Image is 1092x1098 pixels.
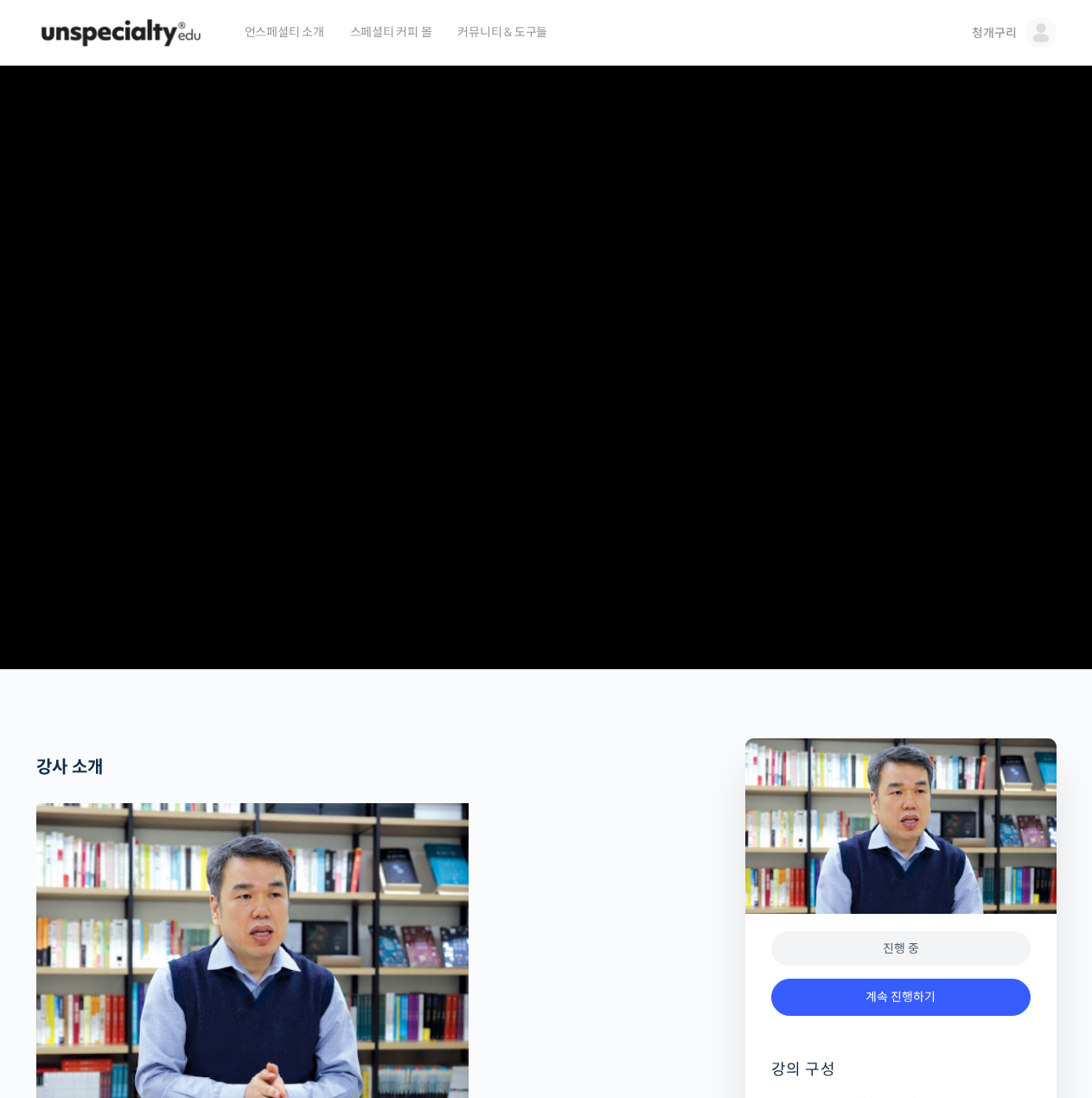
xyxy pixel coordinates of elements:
[972,25,1016,41] span: 청개구리
[36,756,103,778] strong: 강사 소개
[771,979,1031,1016] a: 계속 진행하기
[771,931,1031,967] div: 진행 중
[771,1059,1031,1094] h4: 강의 구성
